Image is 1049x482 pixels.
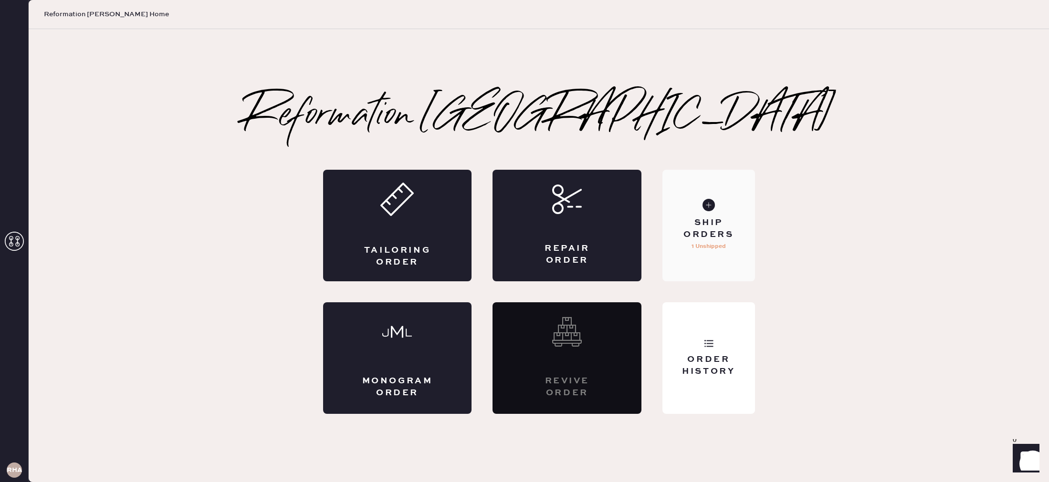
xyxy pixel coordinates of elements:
div: Ship Orders [670,217,747,241]
div: Order History [670,354,747,378]
h2: Reformation [GEOGRAPHIC_DATA] [244,97,834,135]
div: Monogram Order [361,375,434,399]
iframe: Front Chat [1004,439,1045,480]
h3: RHA [7,467,22,473]
div: Interested? Contact us at care@hemster.co [493,302,641,414]
div: Tailoring Order [361,245,434,268]
div: Revive order [531,375,603,399]
div: Repair Order [531,243,603,267]
span: Reformation [PERSON_NAME] Home [44,10,169,19]
p: 1 Unshipped [692,241,726,252]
